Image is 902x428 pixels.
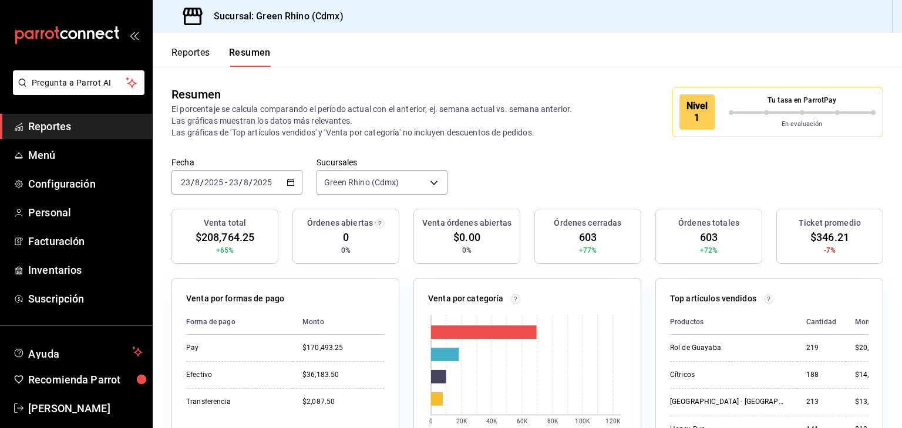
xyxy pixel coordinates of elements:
h3: Sucursal: Green Rhino (Cdmx) [204,9,344,23]
span: 0% [462,245,472,256]
span: Inventarios [28,262,143,278]
label: Sucursales [317,158,447,167]
input: -- [243,178,249,187]
button: Pregunta a Parrot AI [13,70,144,95]
span: Green Rhino (Cdmx) [324,176,399,188]
span: Suscripción [28,291,143,307]
div: Transferencia [186,397,284,407]
p: Venta por categoría [428,293,504,305]
div: navigation tabs [171,47,271,67]
span: $0.00 [453,229,480,245]
input: -- [194,178,200,187]
h3: Venta total [204,217,246,229]
div: Efectivo [186,370,284,380]
span: [PERSON_NAME] [28,400,143,416]
span: Ayuda [28,345,127,359]
th: Monto [293,310,385,335]
h3: Órdenes cerradas [554,217,621,229]
span: +77% [579,245,597,256]
div: [GEOGRAPHIC_DATA] - [GEOGRAPHIC_DATA] [670,397,787,407]
div: Cítricos [670,370,787,380]
div: $13,845.00 [855,397,891,407]
h3: Órdenes totales [678,217,739,229]
span: 603 [579,229,597,245]
p: Venta por formas de pago [186,293,284,305]
text: 80K [547,418,558,424]
th: Cantidad [797,310,846,335]
span: +72% [700,245,718,256]
h3: Órdenes abiertas [307,217,373,229]
div: $170,493.25 [302,343,385,353]
text: 60K [517,418,528,424]
text: 0 [429,418,433,424]
p: Top artículos vendidos [670,293,756,305]
input: ---- [253,178,272,187]
p: El porcentaje se calcula comparando el período actual con el anterior, ej. semana actual vs. sema... [171,103,587,138]
span: Recomienda Parrot [28,372,143,388]
span: Facturación [28,233,143,249]
div: 188 [806,370,836,380]
div: Resumen [171,86,221,103]
a: Pregunta a Parrot AI [8,85,144,97]
span: Personal [28,205,143,220]
div: Rol de Guayaba [670,343,787,353]
button: Resumen [229,47,271,67]
button: Reportes [171,47,210,67]
div: $14,100.00 [855,370,891,380]
input: -- [228,178,239,187]
span: +65% [216,245,234,256]
span: - [225,178,227,187]
div: Nivel 1 [679,94,715,130]
th: Productos [670,310,797,335]
label: Fecha [171,158,302,167]
span: 0% [341,245,351,256]
div: 213 [806,397,836,407]
text: 40K [486,418,497,424]
span: Configuración [28,176,143,192]
text: 20K [456,418,467,424]
input: -- [180,178,191,187]
span: Pregunta a Parrot AI [32,77,126,89]
div: $2,087.50 [302,397,385,407]
text: 100K [575,418,590,424]
text: 120K [606,418,621,424]
div: $20,805.00 [855,343,891,353]
span: / [239,178,243,187]
span: 603 [700,229,718,245]
p: En evaluación [729,120,876,130]
th: Monto [846,310,891,335]
p: Tu tasa en ParrotPay [729,95,876,106]
h3: Ticket promedio [799,217,861,229]
span: $208,764.25 [196,229,254,245]
div: 219 [806,343,836,353]
div: $36,183.50 [302,370,385,380]
span: / [191,178,194,187]
span: 0 [343,229,349,245]
button: open_drawer_menu [129,30,139,40]
span: / [200,178,204,187]
span: -7% [824,245,836,256]
input: ---- [204,178,224,187]
span: / [249,178,253,187]
span: Reportes [28,118,143,134]
span: $346.21 [810,229,849,245]
h3: Venta órdenes abiertas [422,217,511,229]
div: Pay [186,343,284,353]
th: Forma de pago [186,310,293,335]
span: Menú [28,147,143,163]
